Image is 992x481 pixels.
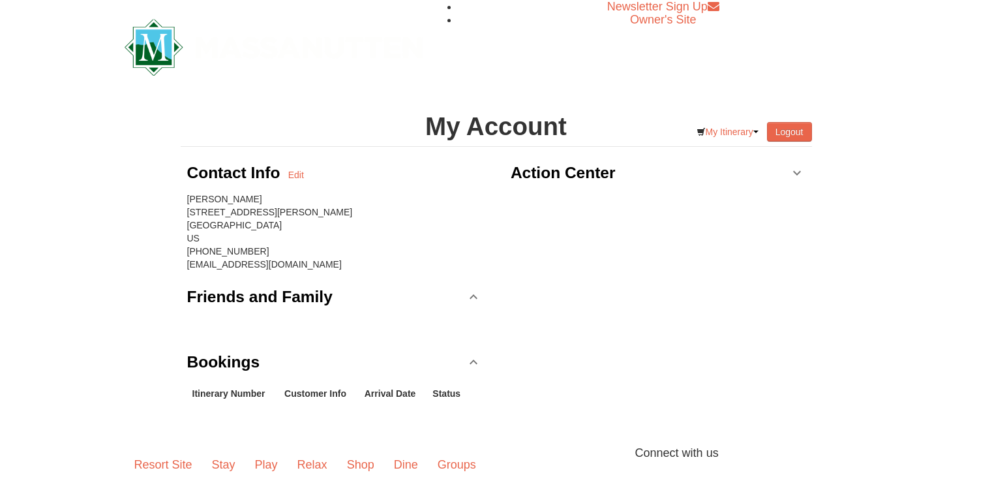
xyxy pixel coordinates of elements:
[125,30,423,61] a: Massanutten Resort
[767,122,812,142] button: Logout
[125,19,423,76] img: Massanutten Resort Logo
[187,382,280,405] th: Itinerary Number
[288,168,304,181] a: Edit
[187,284,333,310] h3: Friends and Family
[688,122,767,142] a: My Itinerary
[427,382,470,405] th: Status
[187,277,482,317] a: Friends and Family
[187,160,288,186] h3: Contact Info
[181,114,812,140] h1: My Account
[187,343,482,382] a: Bookings
[359,382,428,405] th: Arrival Date
[187,193,482,271] div: [PERSON_NAME] [STREET_ADDRESS][PERSON_NAME] [GEOGRAPHIC_DATA] US [PHONE_NUMBER] [EMAIL_ADDRESS][D...
[511,160,616,186] h3: Action Center
[511,153,805,193] a: Action Center
[125,444,868,462] p: Connect with us
[187,349,260,375] h3: Bookings
[279,382,359,405] th: Customer Info
[630,13,696,26] a: Owner's Site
